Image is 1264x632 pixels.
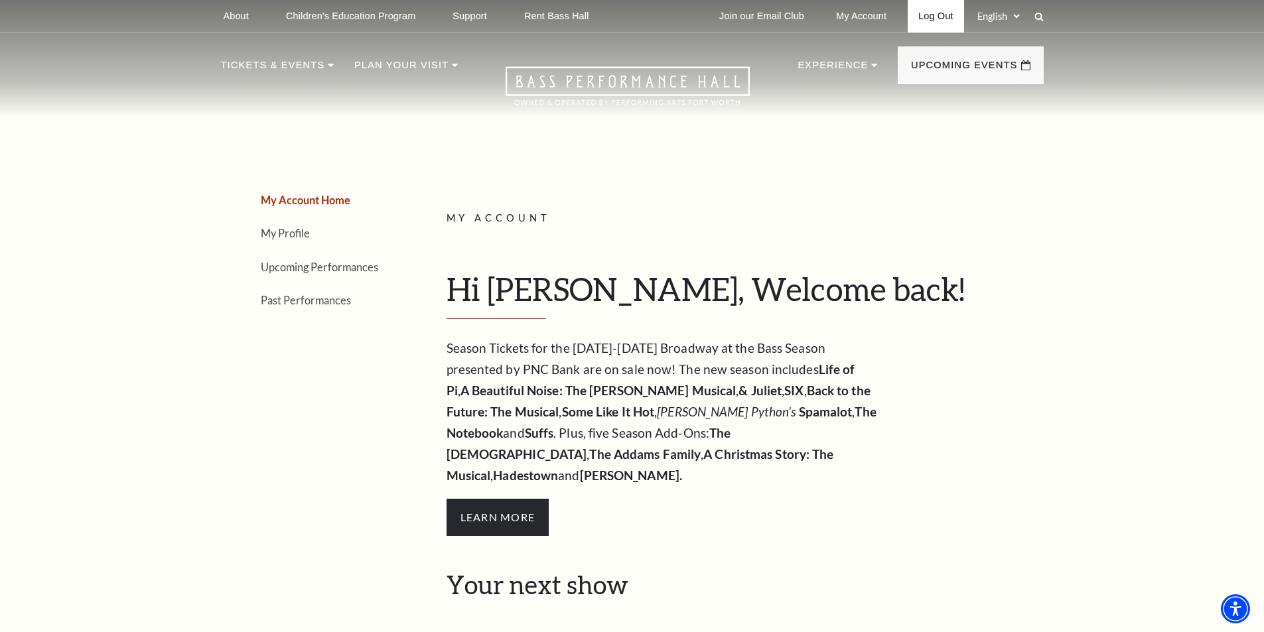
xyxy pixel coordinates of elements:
[261,227,310,239] a: My Profile
[784,383,804,398] strong: SIX
[911,57,1018,81] p: Upcoming Events
[524,11,589,22] p: Rent Bass Hall
[580,468,682,483] strong: [PERSON_NAME].
[447,570,1034,600] h2: Your next show
[1221,594,1250,623] div: Accessibility Menu
[286,11,415,22] p: Children's Education Program
[975,10,1022,23] select: Select:
[657,404,796,419] em: [PERSON_NAME] Python’s
[447,509,549,524] a: Hamilton Learn More
[798,57,868,81] p: Experience
[354,57,449,81] p: Plan Your Visit
[447,212,551,223] span: My Account
[224,11,249,22] p: About
[221,57,325,81] p: Tickets & Events
[453,11,487,22] p: Support
[261,194,350,206] a: My Account Home
[458,66,798,117] a: Open this option
[447,446,834,483] strong: A Christmas Story: The Musical
[447,404,877,440] strong: The Notebook
[799,404,853,419] strong: Spamalot
[589,446,701,462] strong: The Addams Family
[261,294,351,306] a: Past Performances
[562,404,655,419] strong: Some Like It Hot
[447,338,878,486] p: Season Tickets for the [DATE]-[DATE] Broadway at the Bass Season presented by PNC Bank are on sal...
[447,383,871,419] strong: Back to the Future: The Musical
[460,383,736,398] strong: A Beautiful Noise: The [PERSON_NAME] Musical
[447,425,731,462] strong: The [DEMOGRAPHIC_DATA]
[447,270,1034,319] h1: Hi [PERSON_NAME], Welcome back!
[738,383,782,398] strong: & Juliet
[261,261,378,273] a: Upcoming Performances
[525,425,554,440] strong: Suffs
[447,499,549,536] span: Learn More
[493,468,558,483] strong: Hadestown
